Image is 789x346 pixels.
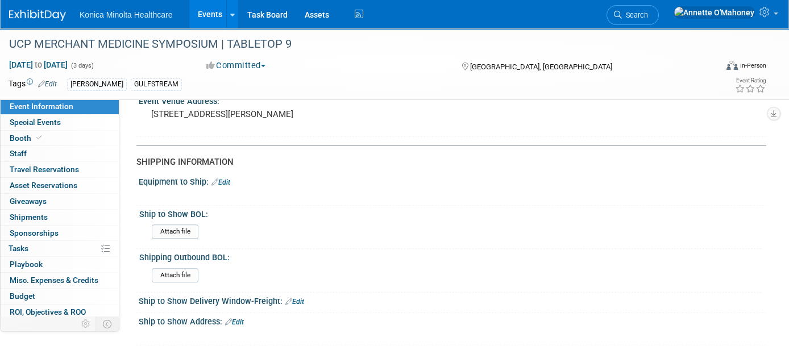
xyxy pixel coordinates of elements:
span: Special Events [10,118,61,127]
a: Travel Reservations [1,162,119,177]
span: [DATE] [DATE] [9,60,68,70]
span: Tasks [9,244,28,253]
span: ROI, Objectives & ROO [10,307,86,316]
span: Search [622,11,648,19]
a: Edit [211,178,230,186]
pre: [STREET_ADDRESS][PERSON_NAME] [151,109,388,119]
span: (3 days) [70,62,94,69]
a: Edit [38,80,57,88]
div: [PERSON_NAME] [67,78,127,90]
span: Booth [10,134,44,143]
span: Sponsorships [10,228,59,237]
span: Asset Reservations [10,181,77,190]
div: Shipping Outbound BOL: [139,249,761,263]
div: Ship to Show BOL: [139,206,761,220]
span: Budget [10,291,35,301]
div: Ship to Show Address: [139,313,766,328]
span: Shipments [10,212,48,222]
div: SHIPPING INFORMATION [136,156,758,168]
a: ROI, Objectives & ROO [1,305,119,320]
img: Format-Inperson.png [726,61,738,70]
a: Booth [1,131,119,146]
a: Edit [285,298,304,306]
img: ExhibitDay [9,10,66,21]
span: [GEOGRAPHIC_DATA], [GEOGRAPHIC_DATA] [470,62,612,71]
a: Playbook [1,257,119,272]
a: Edit [225,318,244,326]
i: Booth reservation complete [36,135,42,141]
div: Ship to Show Delivery Window-Freight: [139,293,766,307]
a: Giveaways [1,194,119,209]
a: Budget [1,289,119,304]
div: GULFSTREAM [131,78,182,90]
a: Misc. Expenses & Credits [1,273,119,288]
td: Personalize Event Tab Strip [76,316,96,331]
span: Staff [10,149,27,158]
div: Equipment to Ship: [139,173,766,188]
span: to [33,60,44,69]
span: Konica Minolta Healthcare [80,10,172,19]
div: UCP MERCHANT MEDICINE SYMPOSIUM | TABLETOP 9 [5,34,701,55]
img: Annette O'Mahoney [674,6,755,19]
span: Misc. Expenses & Credits [10,276,98,285]
span: Playbook [10,260,43,269]
div: Event Format [654,59,766,76]
td: Tags [9,78,57,91]
span: Event Information [10,102,73,111]
a: Shipments [1,210,119,225]
span: Giveaways [10,197,47,206]
div: Event Rating [735,78,766,84]
div: In-Person [740,61,766,70]
a: Special Events [1,115,119,130]
button: Committed [202,60,270,72]
a: Staff [1,146,119,161]
a: Asset Reservations [1,178,119,193]
a: Event Information [1,99,119,114]
a: Tasks [1,241,119,256]
a: Search [607,5,659,25]
span: Travel Reservations [10,165,79,174]
a: Sponsorships [1,226,119,241]
td: Toggle Event Tabs [96,316,119,331]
